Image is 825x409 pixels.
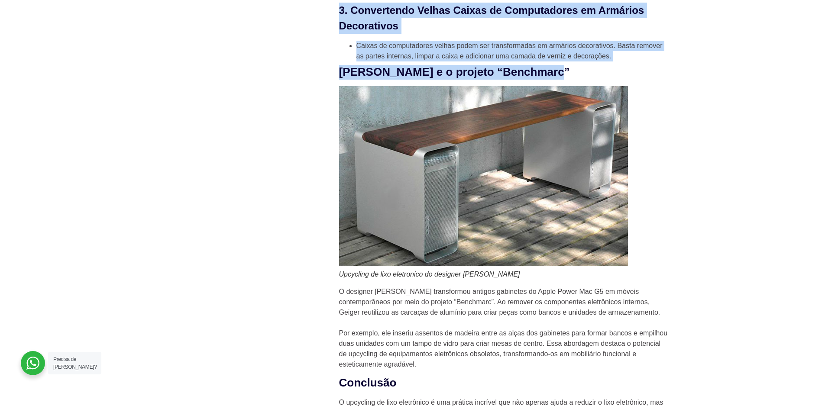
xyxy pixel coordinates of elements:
[669,298,825,409] iframe: Chat Widget
[669,298,825,409] div: Widget de chat
[339,287,668,370] p: O designer [PERSON_NAME] transformou antigos gabinetes do Apple Power Mac G5 em móveis contemporâ...
[339,3,668,34] h3: 3. Convertendo Velhas Caixas de Computadores em Armários Decorativos
[53,356,97,370] span: Precisa de [PERSON_NAME]?
[339,86,628,266] img: Upcycling de lixo eletronico
[356,41,668,61] li: Caixas de computadores velhas podem ser transformadas em armários decorativos. Basta remover as p...
[339,65,668,80] h2: [PERSON_NAME] e o projeto “Benchmarc”
[339,271,520,278] em: Upcycling de lixo eletronico do designer [PERSON_NAME]
[339,376,668,390] h2: Conclusão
